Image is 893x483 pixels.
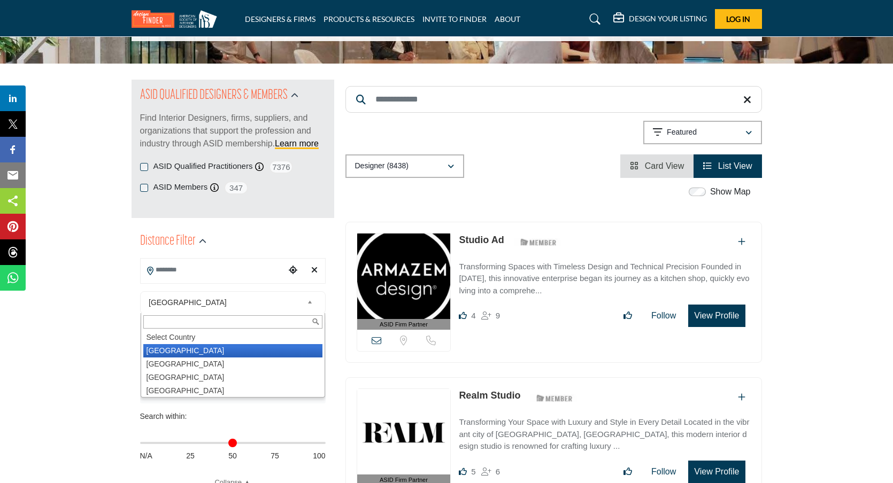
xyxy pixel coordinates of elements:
[459,390,520,401] a: Realm Studio
[149,296,303,309] span: [GEOGRAPHIC_DATA]
[140,86,288,105] h2: ASID QUALIFIED DESIGNERS & MEMBERS
[345,154,464,178] button: Designer (8438)
[459,233,504,247] p: Studio Ad
[357,233,451,330] a: ASID Firm Partner
[481,309,500,322] div: Followers
[481,465,500,478] div: Followers
[495,14,520,24] a: ABOUT
[224,181,248,194] span: 347
[530,391,579,404] img: ASID Members Badge Icon
[617,461,639,482] button: Like listing
[718,161,752,170] span: List View
[644,461,683,482] button: Follow
[496,311,500,320] span: 9
[459,254,750,297] a: Transforming Spaces with Timeless Design and Technical Precision Founded in [DATE], this innovati...
[579,11,607,28] a: Search
[459,410,750,453] a: Transforming Your Space with Luxury and Style in Every Detail Located in the vibrant city of [GEO...
[153,160,253,173] label: ASID Qualified Practitioners
[613,13,707,26] div: DESIGN YOUR LISTING
[285,259,301,282] div: Choose your current location
[140,112,326,150] p: Find Interior Designers, firms, suppliers, and organizations that support the profession and indu...
[345,86,762,113] input: Search Keyword
[140,450,152,462] span: N/A
[629,14,707,24] h5: DESIGN YOUR LISTING
[645,161,684,170] span: Card View
[459,416,750,453] p: Transforming Your Space with Luxury and Style in Every Detail Located in the vibrant city of [GEO...
[496,467,500,476] span: 6
[459,261,750,297] p: Transforming Spaces with Timeless Design and Technical Precision Founded in [DATE], this innovati...
[726,14,750,24] span: Log In
[380,320,428,329] span: ASID Firm Partner
[245,14,315,24] a: DESIGNERS & FIRMS
[140,411,326,422] div: Search within:
[143,371,322,384] li: [GEOGRAPHIC_DATA]
[703,161,752,170] a: View List
[630,161,684,170] a: View Card
[306,259,322,282] div: Clear search location
[459,311,467,320] i: Likes
[141,260,285,281] input: Search Location
[140,163,148,171] input: ASID Qualified Practitioners checkbox
[355,161,409,172] p: Designer (8438)
[514,236,563,249] img: ASID Members Badge Icon
[271,450,279,462] span: 75
[644,305,683,326] button: Follow
[459,468,467,476] i: Likes
[153,181,208,193] label: ASID Members
[143,344,322,357] li: [GEOGRAPHIC_DATA]
[324,14,414,24] a: PRODUCTS & RESOURCES
[275,139,319,148] a: Learn more
[738,393,745,402] a: Add To List
[132,10,222,28] img: Site Logo
[710,185,751,198] label: Show Map
[313,450,325,462] span: 100
[694,154,761,178] li: List View
[357,233,451,319] img: Studio Ad
[140,232,196,251] h2: Distance Filter
[143,357,322,371] li: [GEOGRAPHIC_DATA]
[667,127,697,138] p: Featured
[688,305,745,327] button: View Profile
[186,450,195,462] span: 25
[738,237,745,246] a: Add To List
[471,467,475,476] span: 5
[620,154,694,178] li: Card View
[459,235,504,245] a: Studio Ad
[228,450,237,462] span: 50
[422,14,487,24] a: INVITE TO FINDER
[140,184,148,192] input: ASID Members checkbox
[471,311,475,320] span: 4
[459,388,520,403] p: Realm Studio
[643,121,762,144] button: Featured
[143,331,322,344] li: Select Country
[688,461,745,483] button: View Profile
[143,384,322,398] li: [GEOGRAPHIC_DATA]
[715,9,762,29] button: Log In
[357,389,451,474] img: Realm Studio
[269,160,293,174] span: 7376
[143,315,322,329] input: Search Text
[617,305,639,326] button: Like listing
